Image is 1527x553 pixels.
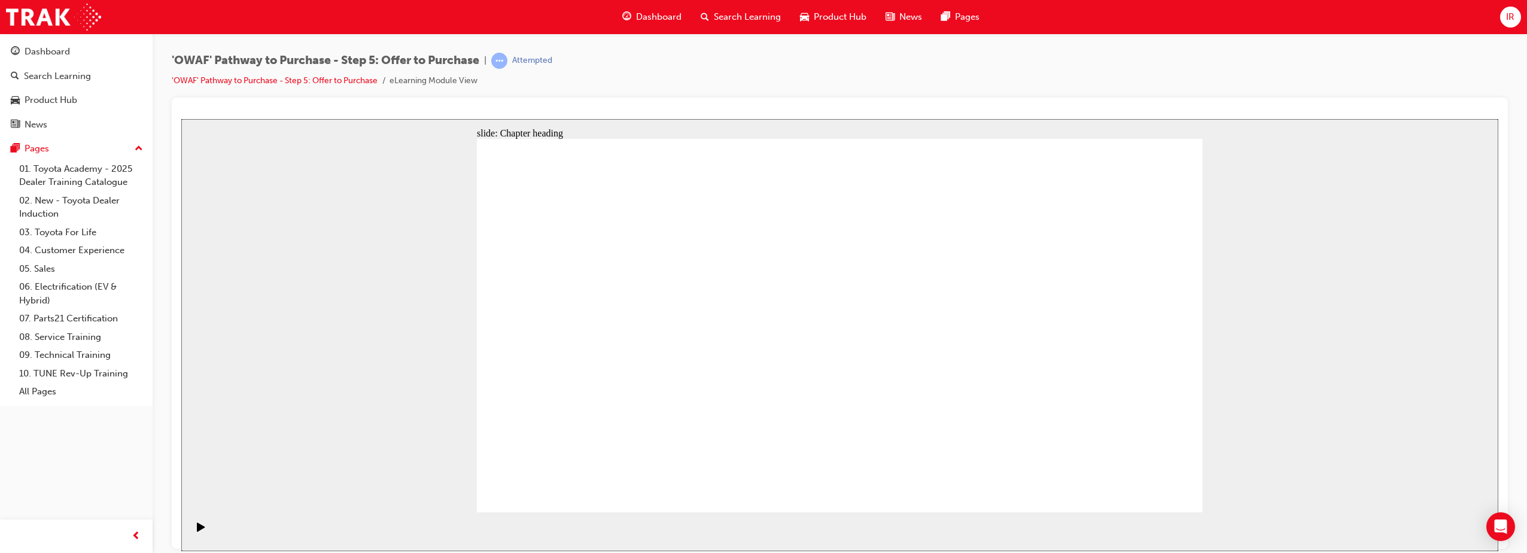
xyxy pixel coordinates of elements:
[14,192,148,223] a: 02. New - Toyota Dealer Induction
[5,38,148,138] button: DashboardSearch LearningProduct HubNews
[14,241,148,260] a: 04. Customer Experience
[14,278,148,309] a: 06. Electrification (EV & Hybrid)
[636,10,682,24] span: Dashboard
[6,403,26,423] button: Play (Ctrl+Alt+P)
[701,10,709,25] span: search-icon
[6,4,101,31] img: Trak
[25,118,47,132] div: News
[14,223,148,242] a: 03. Toyota For Life
[11,144,20,154] span: pages-icon
[491,53,507,69] span: learningRecordVerb_ATTEMPT-icon
[899,10,922,24] span: News
[5,138,148,160] button: Pages
[1486,512,1515,541] div: Open Intercom Messenger
[14,160,148,192] a: 01. Toyota Academy - 2025 Dealer Training Catalogue
[11,120,20,130] span: news-icon
[512,55,552,66] div: Attempted
[622,10,631,25] span: guage-icon
[24,69,91,83] div: Search Learning
[14,364,148,383] a: 10. TUNE Rev-Up Training
[714,10,781,24] span: Search Learning
[876,5,932,29] a: news-iconNews
[800,10,809,25] span: car-icon
[886,10,895,25] span: news-icon
[955,10,980,24] span: Pages
[6,393,26,432] div: playback controls
[14,328,148,347] a: 08. Service Training
[14,382,148,401] a: All Pages
[790,5,876,29] a: car-iconProduct Hub
[1500,7,1521,28] button: IR
[172,75,378,86] a: 'OWAF' Pathway to Purchase - Step 5: Offer to Purchase
[390,74,477,88] li: eLearning Module View
[14,260,148,278] a: 05. Sales
[25,142,49,156] div: Pages
[5,114,148,136] a: News
[484,54,486,68] span: |
[932,5,989,29] a: pages-iconPages
[25,93,77,107] div: Product Hub
[5,89,148,111] a: Product Hub
[1506,10,1514,24] span: IR
[132,529,141,544] span: prev-icon
[11,47,20,57] span: guage-icon
[814,10,866,24] span: Product Hub
[11,71,19,82] span: search-icon
[172,54,479,68] span: 'OWAF' Pathway to Purchase - Step 5: Offer to Purchase
[5,41,148,63] a: Dashboard
[14,309,148,328] a: 07. Parts21 Certification
[941,10,950,25] span: pages-icon
[11,95,20,106] span: car-icon
[691,5,790,29] a: search-iconSearch Learning
[613,5,691,29] a: guage-iconDashboard
[5,65,148,87] a: Search Learning
[135,141,143,157] span: up-icon
[25,45,70,59] div: Dashboard
[14,346,148,364] a: 09. Technical Training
